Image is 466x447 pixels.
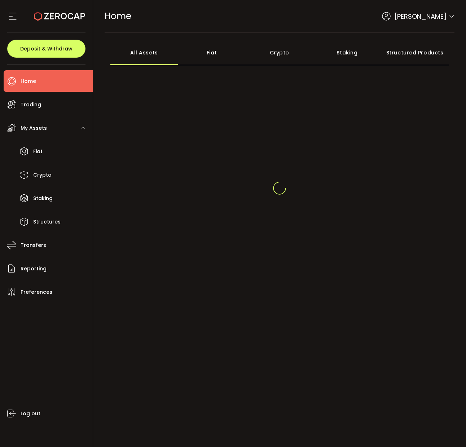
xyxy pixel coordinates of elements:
[178,40,246,65] div: Fiat
[20,46,72,51] span: Deposit & Withdraw
[246,40,313,65] div: Crypto
[21,123,47,133] span: My Assets
[105,10,131,22] span: Home
[395,12,447,21] span: [PERSON_NAME]
[21,240,46,251] span: Transfers
[33,146,43,157] span: Fiat
[313,40,381,65] div: Staking
[21,287,52,297] span: Preferences
[21,264,47,274] span: Reporting
[33,217,61,227] span: Structures
[33,193,53,204] span: Staking
[7,40,85,58] button: Deposit & Withdraw
[21,76,36,87] span: Home
[110,40,178,65] div: All Assets
[381,40,449,65] div: Structured Products
[33,170,52,180] span: Crypto
[21,408,40,419] span: Log out
[21,99,41,110] span: Trading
